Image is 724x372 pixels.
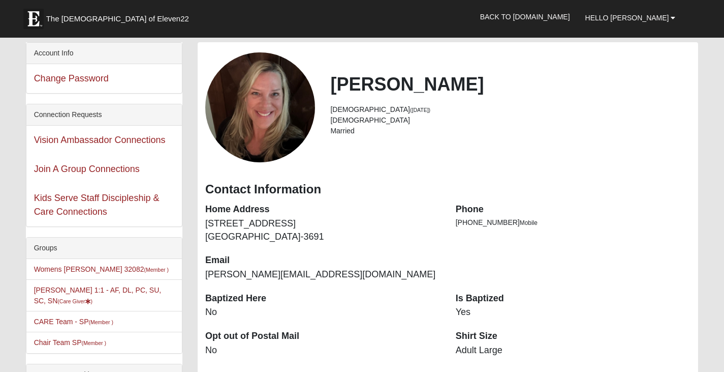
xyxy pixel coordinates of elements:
a: Change Password [34,73,109,83]
small: (Member ) [144,267,168,273]
a: Kids Serve Staff Discipleship & Care Connections [34,193,160,217]
a: Chair Team SP(Member ) [34,338,106,347]
h2: [PERSON_NAME] [330,73,690,95]
dd: Adult Large [456,344,691,357]
dt: Email [205,254,440,267]
dt: Phone [456,203,691,216]
span: Hello [PERSON_NAME] [585,14,669,22]
dt: Baptized Here [205,292,440,305]
a: CARE Team - SP(Member ) [34,318,113,326]
div: Groups [26,238,182,259]
li: Married [330,126,690,136]
dt: Opt out of Postal Mail [205,330,440,343]
dt: Is Baptized [456,292,691,305]
dt: Shirt Size [456,330,691,343]
small: (Care Giver ) [57,298,92,304]
a: Join A Group Connections [34,164,140,174]
small: ([DATE]) [410,107,430,113]
span: The [DEMOGRAPHIC_DATA] of Eleven22 [46,14,189,24]
dd: [STREET_ADDRESS] [GEOGRAPHIC_DATA]-3691 [205,217,440,243]
a: Hello [PERSON_NAME] [578,5,683,31]
div: Account Info [26,43,182,64]
dt: Home Address [205,203,440,216]
a: The [DEMOGRAPHIC_DATA] of Eleven22 [18,4,222,29]
li: [DEMOGRAPHIC_DATA] [330,115,690,126]
small: (Member ) [89,319,113,325]
dd: No [205,344,440,357]
dd: [PERSON_NAME][EMAIL_ADDRESS][DOMAIN_NAME] [205,268,440,281]
a: Vision Ambassador Connections [34,135,166,145]
span: Mobile [520,219,538,226]
a: Back to [DOMAIN_NAME] [473,4,578,30]
dd: Yes [456,306,691,319]
a: Womens [PERSON_NAME] 32082(Member ) [34,265,169,273]
a: [PERSON_NAME] 1:1 - AF, DL, PC, SU, SC, SN(Care Giver) [34,286,162,305]
li: [DEMOGRAPHIC_DATA] [330,104,690,115]
small: (Member ) [82,340,106,346]
h3: Contact Information [205,182,690,197]
dd: No [205,306,440,319]
img: Eleven22 logo [23,9,44,29]
li: [PHONE_NUMBER] [456,217,691,228]
a: View Fullsize Photo [205,52,315,162]
div: Connection Requests [26,104,182,126]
